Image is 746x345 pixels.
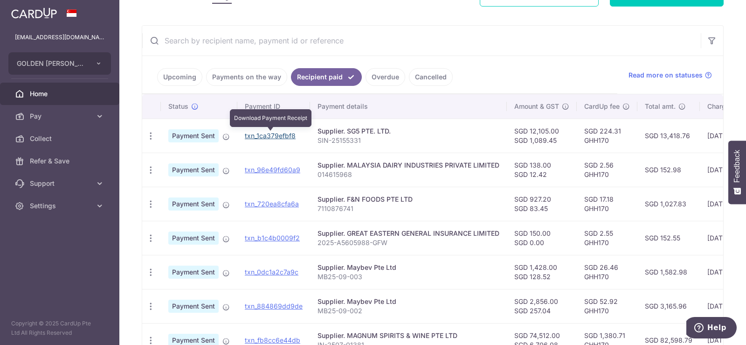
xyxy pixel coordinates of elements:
[507,153,577,187] td: SGD 138.00 SGD 12.42
[168,232,219,245] span: Payment Sent
[728,141,746,204] button: Feedback - Show survey
[237,94,310,119] th: Payment ID
[30,179,91,188] span: Support
[507,289,577,323] td: SGD 2,856.00 SGD 257.04
[15,33,104,42] p: [EMAIL_ADDRESS][DOMAIN_NAME]
[318,297,499,306] div: Supplier. Maybev Pte Ltd
[245,336,300,344] a: txn_fb8cc6e44db
[733,150,741,183] span: Feedback
[318,331,499,340] div: Supplier. MAGNUM SPIRITS & WINE PTE LTD
[318,127,499,136] div: Supplier. SG5 PTE. LTD.
[686,317,737,340] iframe: Opens a widget where you can find more information
[30,112,91,121] span: Pay
[577,255,637,289] td: SGD 26.46 GHH170
[168,266,219,279] span: Payment Sent
[168,197,219,211] span: Payment Sent
[17,59,86,68] span: GOLDEN [PERSON_NAME] MARKETING
[507,221,577,255] td: SGD 150.00 SGD 0.00
[645,102,676,111] span: Total amt.
[577,187,637,221] td: SGD 17.18 GHH170
[409,68,453,86] a: Cancelled
[707,102,746,111] span: Charge date
[157,68,202,86] a: Upcoming
[245,268,298,276] a: txn_0dc1a2c7a9c
[168,102,188,111] span: Status
[584,102,620,111] span: CardUp fee
[318,263,499,272] div: Supplier. Maybev Pte Ltd
[318,195,499,204] div: Supplier. F&N FOODS PTE LTD
[577,153,637,187] td: SGD 2.56 GHH170
[318,238,499,247] p: 2025-A5605988-GFW
[318,170,499,179] p: 014615968
[629,70,712,80] a: Read more on statuses
[318,161,499,170] div: Supplier. MALAYSIA DAIRY INDUSTRIES PRIVATE LIMITED
[318,229,499,238] div: Supplier. GREAT EASTERN GENERAL INSURANCE LIMITED
[514,102,559,111] span: Amount & GST
[637,289,700,323] td: SGD 3,165.96
[11,7,57,19] img: CardUp
[206,68,287,86] a: Payments on the way
[291,68,362,86] a: Recipient paid
[577,119,637,153] td: SGD 224.31 GHH170
[318,306,499,316] p: MB25-09-002
[318,204,499,213] p: 7110876741
[637,187,700,221] td: SGD 1,027.83
[245,132,296,140] a: txn_1ca379efbf8
[507,119,577,153] td: SGD 12,105.00 SGD 1,089.45
[168,163,219,176] span: Payment Sent
[637,221,700,255] td: SGD 152.55
[637,153,700,187] td: SGD 152.98
[318,272,499,282] p: MB25-09-003
[245,200,299,208] a: txn_720ea8cfa6a
[629,70,703,80] span: Read more on statuses
[30,134,91,143] span: Collect
[230,109,311,127] div: Download Payment Receipt
[245,166,300,174] a: txn_96e49fd60a9
[318,136,499,145] p: SIN-25155331
[637,119,700,153] td: SGD 13,418.76
[30,156,91,166] span: Refer & Save
[577,221,637,255] td: SGD 2.55 GHH170
[366,68,405,86] a: Overdue
[507,187,577,221] td: SGD 927.20 SGD 83.45
[507,255,577,289] td: SGD 1,428.00 SGD 128.52
[168,129,219,142] span: Payment Sent
[310,94,507,119] th: Payment details
[245,234,300,242] a: txn_b1c4b0009f2
[30,201,91,211] span: Settings
[245,302,303,310] a: txn_884869dd9de
[142,26,701,56] input: Search by recipient name, payment id or reference
[8,52,111,75] button: GOLDEN [PERSON_NAME] MARKETING
[577,289,637,323] td: SGD 52.92 GHH170
[30,89,91,99] span: Home
[637,255,700,289] td: SGD 1,582.98
[168,300,219,313] span: Payment Sent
